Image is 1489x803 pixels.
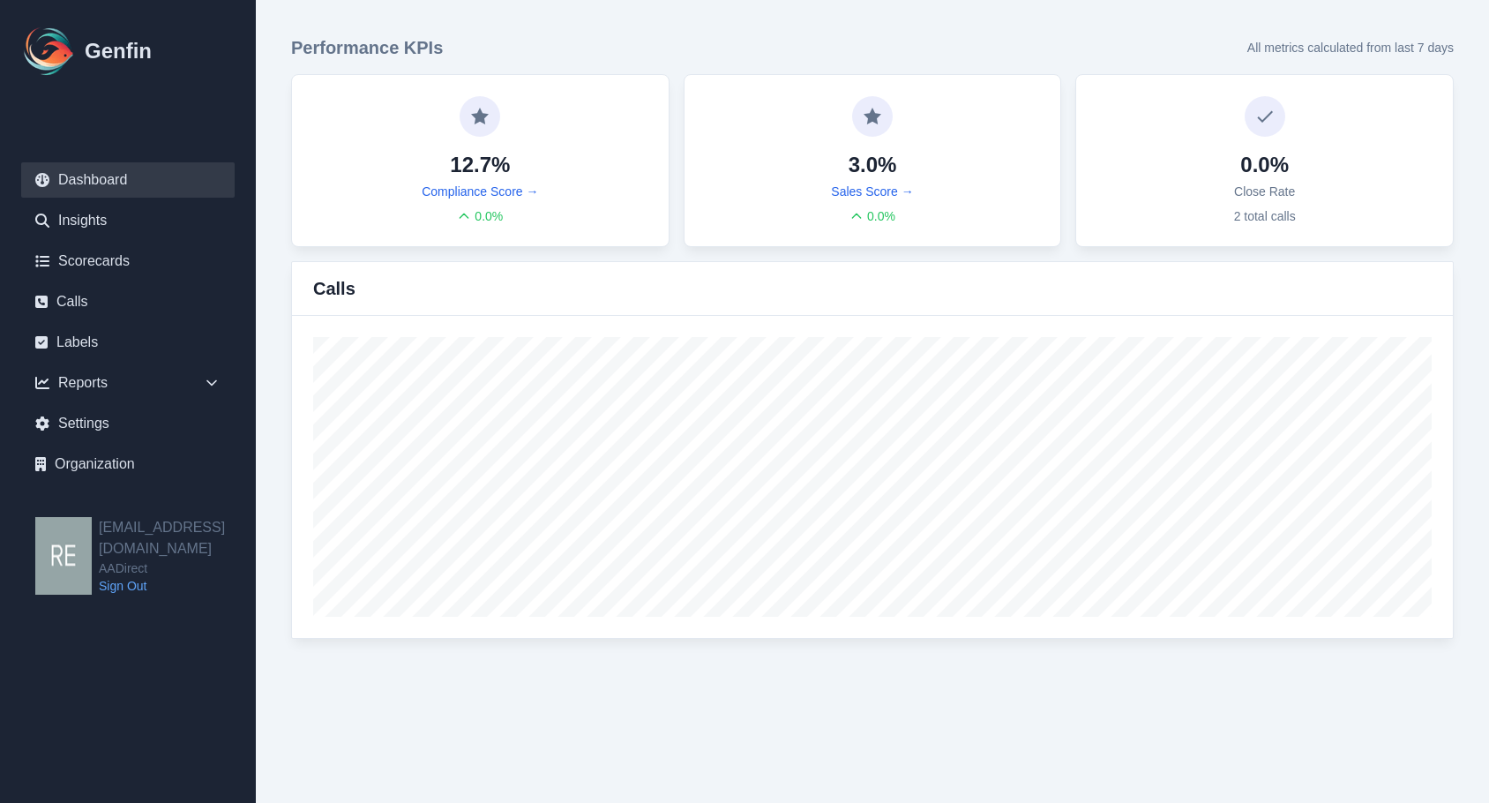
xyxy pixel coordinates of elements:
[99,517,256,559] h2: [EMAIL_ADDRESS][DOMAIN_NAME]
[1240,151,1289,179] h4: 0.0%
[1234,183,1295,200] p: Close Rate
[831,183,913,200] a: Sales Score →
[313,276,355,301] h3: Calls
[1234,207,1296,225] p: 2 total calls
[450,151,510,179] h4: 12.7%
[21,244,235,279] a: Scorecards
[99,559,256,577] span: AADirect
[849,207,895,225] div: 0.0 %
[422,183,538,200] a: Compliance Score →
[35,517,92,595] img: resqueda@aadirect.com
[21,406,235,441] a: Settings
[21,325,235,360] a: Labels
[85,37,152,65] h1: Genfin
[849,151,897,179] h4: 3.0%
[21,447,235,482] a: Organization
[457,207,503,225] div: 0.0 %
[21,284,235,319] a: Calls
[99,577,256,595] a: Sign Out
[21,162,235,198] a: Dashboard
[21,365,235,401] div: Reports
[21,23,78,79] img: Logo
[21,203,235,238] a: Insights
[291,35,443,60] h3: Performance KPIs
[1247,39,1454,56] p: All metrics calculated from last 7 days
